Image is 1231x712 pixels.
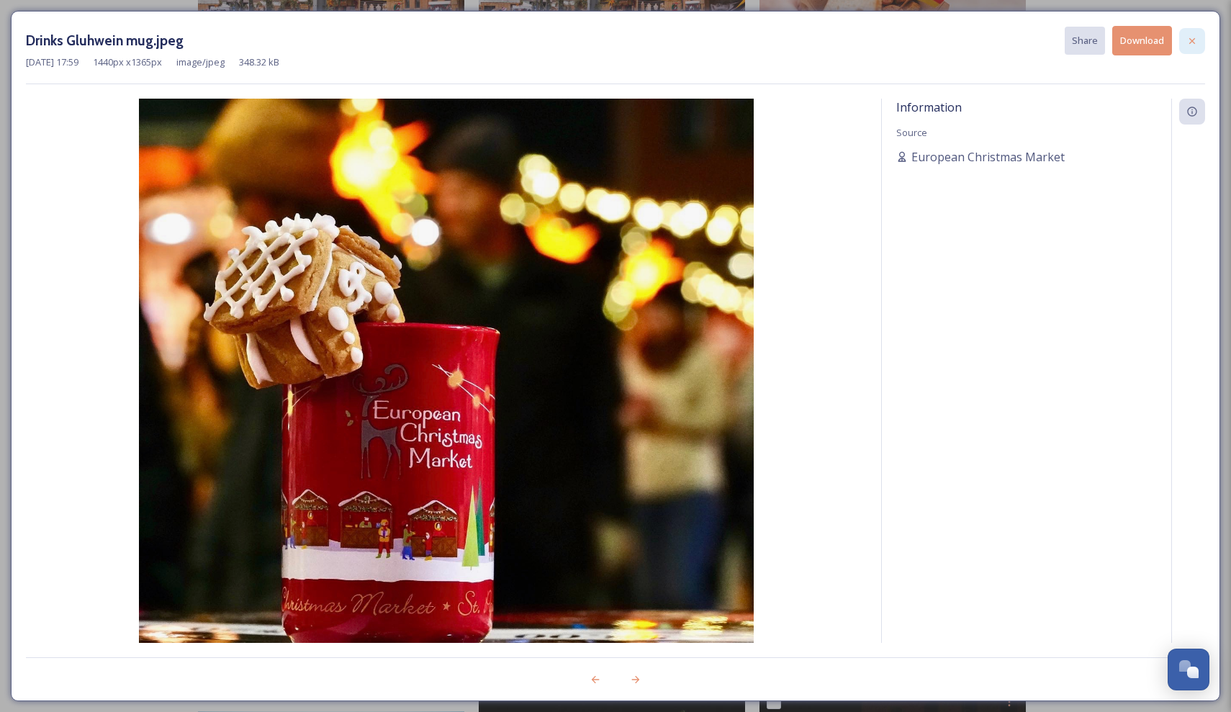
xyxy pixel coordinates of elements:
span: 348.32 kB [239,55,279,69]
span: [DATE] 17:59 [26,55,78,69]
span: image/jpeg [176,55,225,69]
span: 1440 px x 1365 px [93,55,162,69]
span: Source [896,126,927,139]
button: Share [1065,27,1105,55]
h3: Drinks Gluhwein mug.jpeg [26,30,184,51]
button: Open Chat [1168,649,1209,690]
button: Download [1112,26,1172,55]
img: 5-wl-1e5228bc-6970-4118-a30e-497da4bafd3b.jpeg [26,99,867,681]
span: European Christmas Market [911,148,1065,166]
span: Information [896,99,962,115]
